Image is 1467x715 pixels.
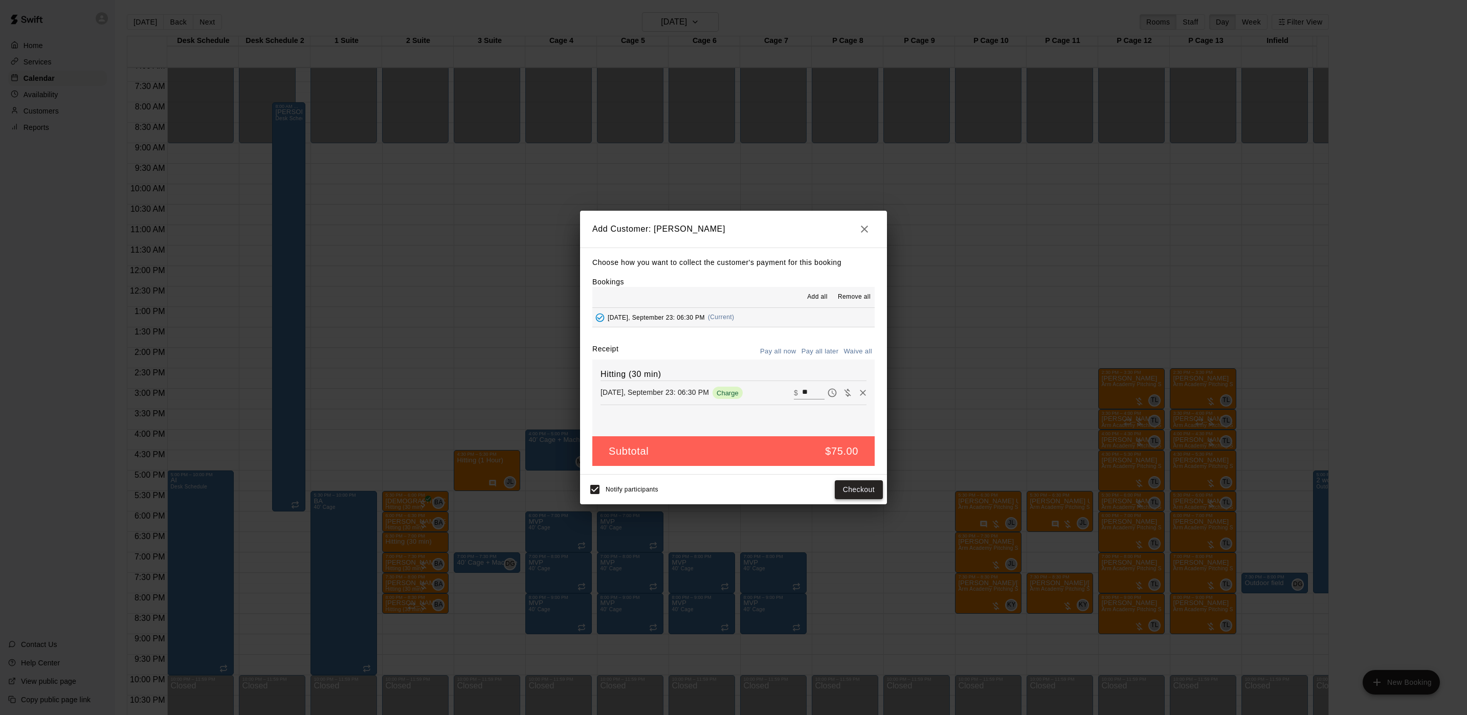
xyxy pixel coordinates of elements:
[825,388,840,396] span: Pay later
[838,292,871,302] span: Remove all
[841,344,875,360] button: Waive all
[794,388,798,398] p: $
[825,444,858,458] h5: $75.00
[834,289,875,305] button: Remove all
[799,344,841,360] button: Pay all later
[758,344,799,360] button: Pay all now
[835,480,883,499] button: Checkout
[601,368,866,381] h6: Hitting (30 min)
[580,211,887,248] h2: Add Customer: [PERSON_NAME]
[713,389,743,397] span: Charge
[592,278,624,286] label: Bookings
[592,310,608,325] button: Added - Collect Payment
[807,292,828,302] span: Add all
[855,385,871,400] button: Remove
[609,444,649,458] h5: Subtotal
[592,256,875,269] p: Choose how you want to collect the customer's payment for this booking
[606,486,658,494] span: Notify participants
[840,388,855,396] span: Waive payment
[592,308,875,327] button: Added - Collect Payment[DATE], September 23: 06:30 PM(Current)
[801,289,834,305] button: Add all
[708,314,735,321] span: (Current)
[601,387,709,397] p: [DATE], September 23: 06:30 PM
[592,344,618,360] label: Receipt
[608,314,705,321] span: [DATE], September 23: 06:30 PM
